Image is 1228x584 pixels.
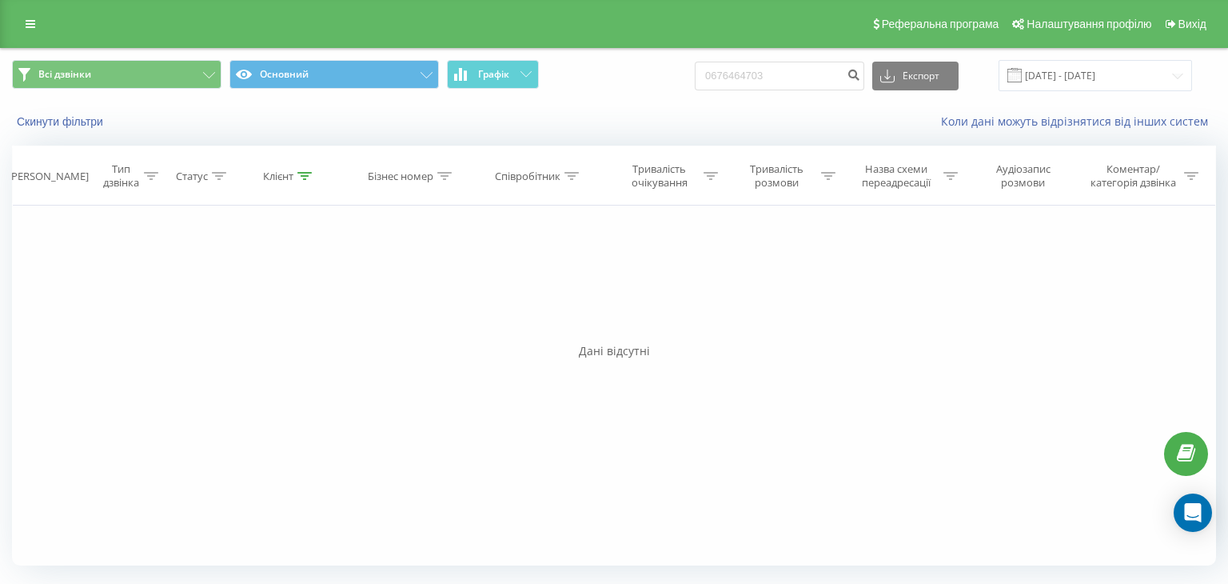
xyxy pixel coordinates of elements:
[8,170,89,183] div: [PERSON_NAME]
[12,114,111,129] button: Скинути фільтри
[368,170,433,183] div: Бізнес номер
[38,68,91,81] span: Всі дзвінки
[495,170,560,183] div: Співробітник
[854,162,939,190] div: Назва схеми переадресації
[872,62,959,90] button: Експорт
[478,69,509,80] span: Графік
[736,162,817,190] div: Тривалість розмови
[976,162,1071,190] div: Аудіозапис розмови
[882,18,999,30] span: Реферальна програма
[695,62,864,90] input: Пошук за номером
[1174,494,1212,532] div: Open Intercom Messenger
[12,60,221,89] button: Всі дзвінки
[1086,162,1180,190] div: Коментар/категорія дзвінка
[102,162,140,190] div: Тип дзвінка
[1178,18,1206,30] span: Вихід
[263,170,293,183] div: Клієнт
[941,114,1216,129] a: Коли дані можуть відрізнятися вiд інших систем
[1027,18,1151,30] span: Налаштування профілю
[619,162,700,190] div: Тривалість очікування
[229,60,439,89] button: Основний
[12,343,1216,359] div: Дані відсутні
[176,170,208,183] div: Статус
[447,60,539,89] button: Графік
